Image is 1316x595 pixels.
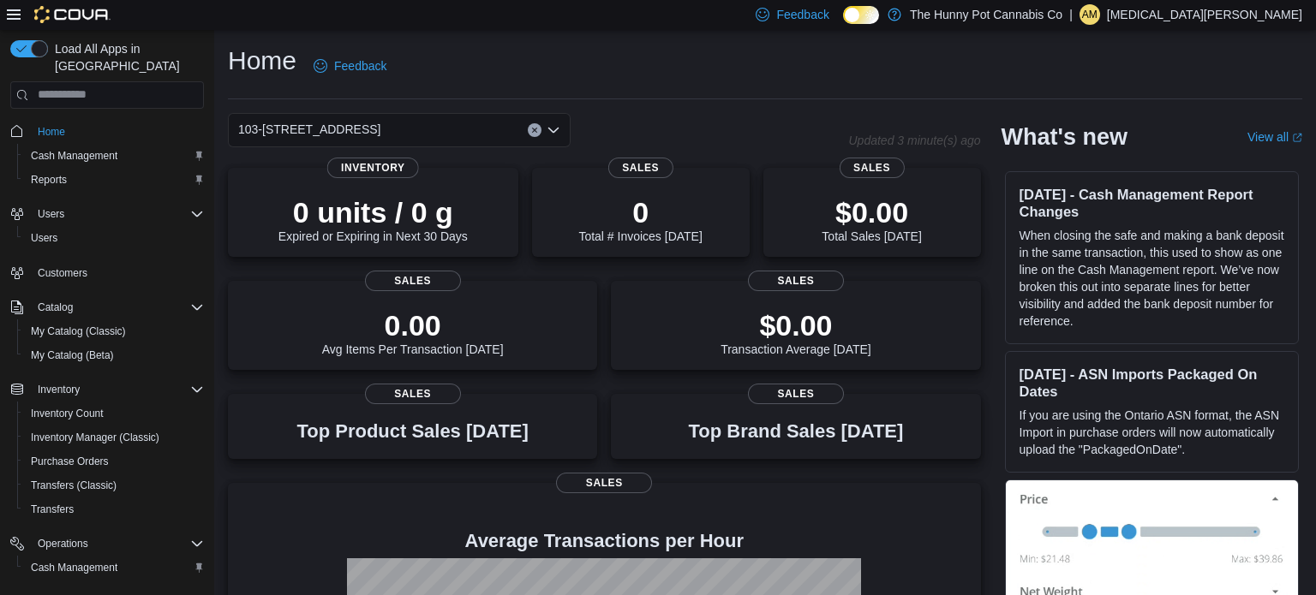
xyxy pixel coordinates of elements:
span: Sales [608,158,673,178]
p: 0.00 [322,308,504,342]
span: Reports [31,173,67,187]
span: Inventory Count [24,403,204,424]
img: Cova [34,6,111,23]
span: Transfers [31,503,74,516]
h4: Average Transactions per Hour [242,531,967,551]
span: Catalog [38,300,73,314]
button: Purchase Orders [17,449,211,473]
h1: Home [228,44,296,78]
button: Transfers [17,497,211,521]
button: Catalog [31,297,80,318]
button: Open list of options [547,123,560,137]
a: Cash Management [24,557,124,578]
a: Inventory Count [24,403,111,424]
button: Clear input [528,123,541,137]
a: Transfers (Classic) [24,475,123,496]
a: Users [24,228,64,248]
p: | [1069,4,1073,25]
p: The Hunny Pot Cannabis Co [910,4,1062,25]
span: Customers [38,266,87,280]
a: Customers [31,263,94,283]
button: Customers [3,260,211,285]
div: Expired or Expiring in Next 30 Days [278,195,468,243]
button: Inventory [31,379,87,400]
p: When closing the safe and making a bank deposit in the same transaction, this used to show as one... [1020,227,1284,330]
span: Home [38,125,65,139]
span: Inventory [327,158,419,178]
button: Cash Management [17,556,211,580]
span: Sales [748,271,844,291]
span: Feedback [334,57,386,74]
span: 103-[STREET_ADDRESS] [238,119,381,140]
span: Inventory Count [31,407,104,420]
h3: Top Brand Sales [DATE] [689,421,904,442]
p: 0 units / 0 g [278,195,468,229]
button: Home [3,119,211,144]
span: Transfers (Classic) [24,475,204,496]
button: Users [31,204,71,224]
a: Cash Management [24,146,124,166]
a: My Catalog (Beta) [24,345,121,366]
span: My Catalog (Beta) [24,345,204,366]
p: 0 [578,195,702,229]
button: Inventory [3,378,211,402]
span: Home [31,121,204,142]
span: My Catalog (Beta) [31,348,114,362]
div: Transaction Average [DATE] [721,308,871,356]
span: Operations [31,533,204,554]
span: Feedback [776,6,828,23]
button: Reports [17,168,211,192]
span: Load All Apps in [GEOGRAPHIC_DATA] [48,40,204,74]
span: Cash Management [24,146,204,166]
span: Dark Mode [843,24,844,25]
span: Customers [31,262,204,283]
p: [MEDICAL_DATA][PERSON_NAME] [1107,4,1302,25]
button: Inventory Manager (Classic) [17,425,211,449]
span: Cash Management [24,557,204,578]
h2: What's new [1002,123,1128,151]
span: Inventory [38,383,80,396]
span: My Catalog (Classic) [31,324,126,338]
svg: External link [1292,133,1302,143]
span: Users [38,207,64,221]
div: Total # Invoices [DATE] [578,195,702,243]
div: Avg Items Per Transaction [DATE] [322,308,504,356]
a: My Catalog (Classic) [24,321,133,342]
button: Operations [3,532,211,556]
span: Purchase Orders [31,455,109,468]
a: Purchase Orders [24,451,116,472]
h3: [DATE] - Cash Management Report Changes [1020,186,1284,220]
span: My Catalog (Classic) [24,321,204,342]
button: My Catalog (Classic) [17,319,211,343]
span: Inventory [31,379,204,400]
span: Cash Management [31,561,117,574]
span: Sales [556,473,652,493]
p: $0.00 [721,308,871,342]
a: Home [31,122,72,142]
button: Catalog [3,295,211,319]
span: Inventory Manager (Classic) [24,427,204,448]
span: Sales [839,158,904,178]
p: Updated 3 minute(s) ago [848,134,980,147]
span: Cash Management [31,149,117,163]
span: Purchase Orders [24,451,204,472]
a: Reports [24,170,74,190]
div: Alexia Mainiero [1080,4,1100,25]
span: Transfers [24,499,204,520]
span: Inventory Manager (Classic) [31,431,159,444]
div: Total Sales [DATE] [822,195,921,243]
button: Users [3,202,211,226]
span: Sales [365,271,461,291]
p: If you are using the Ontario ASN format, the ASN Import in purchase orders will now automatically... [1020,407,1284,458]
button: Inventory Count [17,402,211,425]
a: View allExternal link [1247,130,1302,144]
h3: [DATE] - ASN Imports Packaged On Dates [1020,366,1284,400]
a: Feedback [307,49,393,83]
span: Sales [365,384,461,404]
span: Users [31,204,204,224]
span: AM [1082,4,1098,25]
span: Transfers (Classic) [31,479,117,492]
p: $0.00 [822,195,921,229]
a: Inventory Manager (Classic) [24,427,166,448]
input: Dark Mode [843,6,879,24]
